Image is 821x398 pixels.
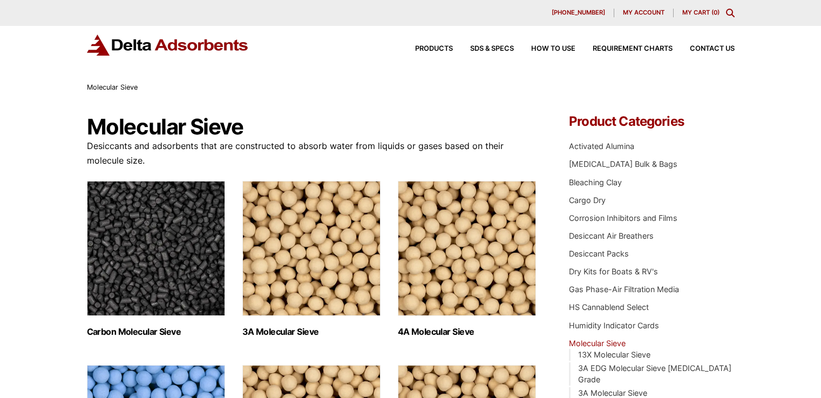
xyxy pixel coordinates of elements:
[569,339,626,348] a: Molecular Sieve
[578,350,650,359] a: 13X Molecular Sieve
[415,45,453,52] span: Products
[569,159,677,168] a: [MEDICAL_DATA] Bulk & Bags
[714,9,717,16] span: 0
[682,9,720,16] a: My Cart (0)
[242,181,381,316] img: 3A Molecular Sieve
[242,327,381,337] h2: 3A Molecular Sieve
[569,115,734,128] h4: Product Categories
[514,45,575,52] a: How to Use
[87,181,225,316] img: Carbon Molecular Sieve
[242,181,381,337] a: Visit product category 3A Molecular Sieve
[569,195,606,205] a: Cargo Dry
[531,45,575,52] span: How to Use
[623,10,664,16] span: My account
[614,9,674,17] a: My account
[575,45,673,52] a: Requirement Charts
[398,327,536,337] h2: 4A Molecular Sieve
[726,9,735,17] div: Toggle Modal Content
[578,363,731,384] a: 3A EDG Molecular Sieve [MEDICAL_DATA] Grade
[552,10,605,16] span: [PHONE_NUMBER]
[398,181,536,316] img: 4A Molecular Sieve
[690,45,735,52] span: Contact Us
[569,231,654,240] a: Desiccant Air Breathers
[453,45,514,52] a: SDS & SPECS
[569,178,622,187] a: Bleaching Clay
[87,35,249,56] img: Delta Adsorbents
[87,139,537,168] p: Desiccants and adsorbents that are constructed to absorb water from liquids or gases based on the...
[569,285,679,294] a: Gas Phase-Air Filtration Media
[569,267,658,276] a: Dry Kits for Boats & RV's
[569,302,649,312] a: HS Cannablend Select
[569,213,677,222] a: Corrosion Inhibitors and Films
[398,181,536,337] a: Visit product category 4A Molecular Sieve
[569,141,634,151] a: Activated Alumina
[398,45,453,52] a: Products
[87,181,225,337] a: Visit product category Carbon Molecular Sieve
[87,83,138,91] span: Molecular Sieve
[593,45,673,52] span: Requirement Charts
[87,327,225,337] h2: Carbon Molecular Sieve
[569,321,659,330] a: Humidity Indicator Cards
[87,115,537,139] h1: Molecular Sieve
[569,249,629,258] a: Desiccant Packs
[673,45,735,52] a: Contact Us
[470,45,514,52] span: SDS & SPECS
[578,388,647,397] a: 3A Molecular Sieve
[543,9,614,17] a: [PHONE_NUMBER]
